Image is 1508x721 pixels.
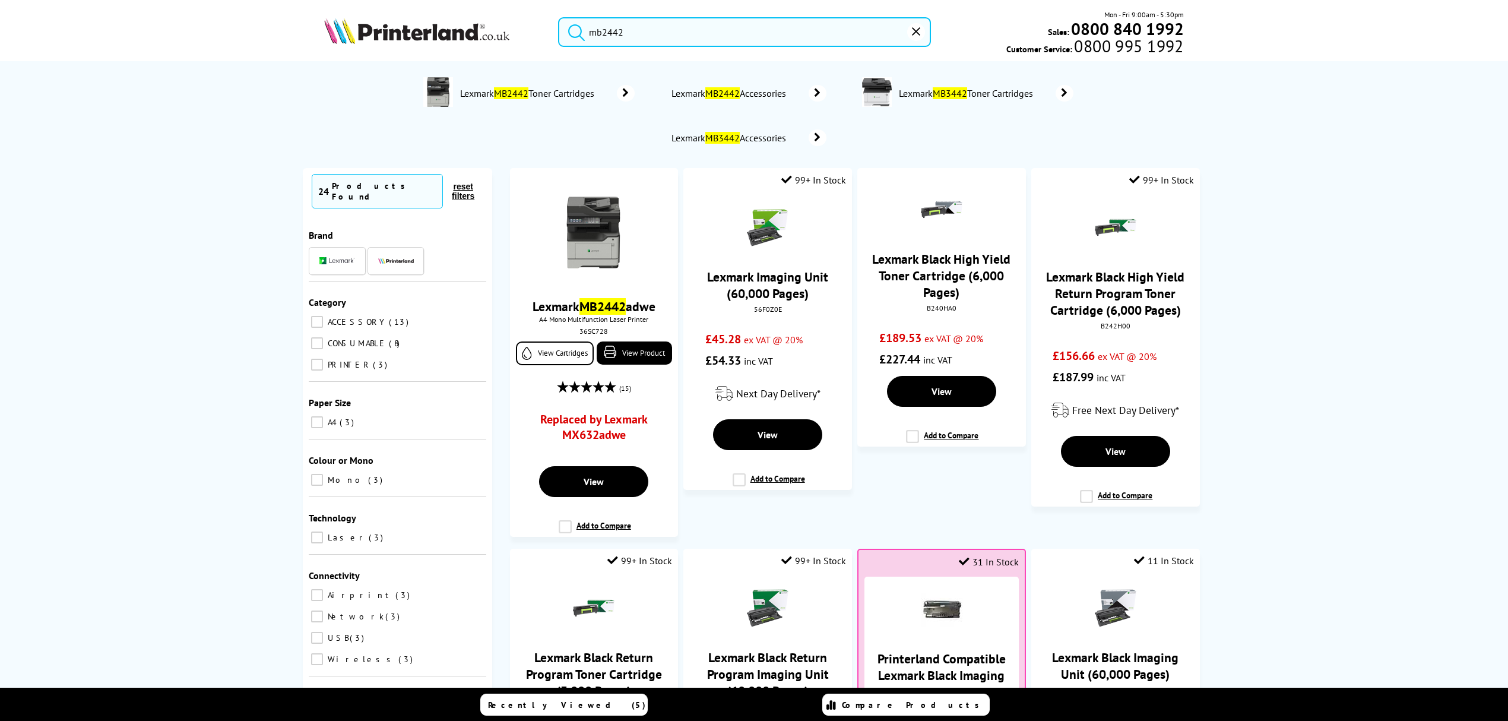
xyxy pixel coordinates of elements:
[887,376,996,407] a: View
[1105,445,1126,457] span: View
[872,251,1010,301] a: Lexmark Black High Yield Toner Cartridge (6,000 Pages)
[311,611,323,622] input: Network 3
[619,377,631,400] span: (15)
[879,352,920,367] span: £227.44
[1072,40,1183,52] span: 0800 995 1992
[325,532,368,543] span: Laser
[713,419,822,450] a: View
[526,649,662,699] a: Lexmark Black Return Program Toner Cartridge (3,000 Pages)
[1098,350,1157,362] span: ex VAT @ 20%
[350,633,367,643] span: 3
[516,315,672,324] span: A4 Mono Multifunction Laser Printer
[325,417,338,428] span: A4
[389,338,403,349] span: 8
[309,229,333,241] span: Brand
[1069,23,1184,34] a: 0800 840 1992
[862,77,892,107] img: 29S0363-conspage.jpg
[318,185,329,197] span: 24
[519,327,669,336] div: 36SC728
[395,590,413,600] span: 3
[781,555,846,567] div: 99+ In Stock
[389,317,411,327] span: 13
[332,181,436,202] div: Products Found
[443,181,483,201] button: reset filters
[319,257,355,264] img: Lexmark
[758,429,778,441] span: View
[898,87,1038,99] span: Lexmark Toner Cartridges
[309,454,373,466] span: Colour or Mono
[1080,490,1152,513] label: Add to Compare
[1048,26,1069,37] span: Sales:
[368,475,385,485] span: 3
[579,298,626,315] mark: MB2442
[423,77,453,107] img: 36SC728-conspage.jpg
[1071,18,1184,40] b: 0800 840 1992
[325,611,384,622] span: Network
[311,316,323,328] input: ACCESSORY 13
[558,17,931,47] input: Search product or b
[921,189,962,230] img: Lexmark-B-MB-24xx-Black-Cartridge-Small.gif
[311,416,323,428] input: A4 3
[597,341,672,365] a: View Product
[1037,394,1193,427] div: modal_delivery
[670,85,826,102] a: LexmarkMB2442Accessories
[705,331,741,347] span: £45.28
[325,654,397,665] span: Wireless
[311,359,323,371] input: PRINTER 3
[309,570,360,581] span: Connectivity
[311,632,323,644] input: USB 3
[531,412,657,448] a: Replaced by Lexmark MX632adwe
[1134,555,1194,567] div: 11 In Stock
[325,633,349,643] span: USB
[1053,348,1095,363] span: £156.66
[340,417,357,428] span: 3
[747,587,788,629] img: Lexmark-MS-MX-32x-RP-ImagingUnit-Small.gif
[933,87,967,99] mark: MB3442
[705,132,740,144] mark: MB3442
[733,473,805,496] label: Add to Compare
[325,590,394,600] span: Airprint
[906,430,978,453] label: Add to Compare
[325,475,367,485] span: Mono
[385,611,403,622] span: 3
[689,377,845,410] div: modal_delivery
[1053,369,1094,385] span: £187.99
[921,589,962,630] img: 30135200-small.jpg
[1040,685,1190,694] div: 56F0ZA0
[1129,174,1194,186] div: 99+ In Stock
[311,532,323,543] input: Laser 3
[707,649,829,699] a: Lexmark Black Return Program Imaging Unit (60,000 Pages)
[879,330,921,346] span: £189.53
[533,298,655,315] a: LexmarkMB2442adwe
[822,694,990,716] a: Compare Products
[705,353,741,368] span: £54.33
[378,258,414,264] img: Printerland
[959,556,1019,568] div: 31 In Stock
[325,317,388,327] span: ACCESSORY
[924,333,983,344] span: ex VAT @ 20%
[1097,372,1126,384] span: inc VAT
[311,589,323,601] input: Airprint 3
[736,387,820,400] span: Next Day Delivery*
[311,653,323,665] input: Wireless 3
[309,397,351,409] span: Paper Size
[866,303,1016,312] div: B240HA0
[373,359,390,370] span: 3
[1095,207,1136,248] img: Lexmark-B-MB-24xx-Black-RP-Cartridge-Small.gif
[324,18,509,44] img: Printerland Logo
[325,338,388,349] span: CONSUMABLE
[488,700,646,710] span: Recently Viewed (5)
[549,189,638,278] img: Lexmark-MB2442adwe-front2-small.jpg
[842,700,986,710] span: Compare Products
[309,512,356,524] span: Technology
[1095,587,1136,629] img: Lexmark-MS-MX-32x-ImagingUnit-Small.gif
[311,337,323,349] input: CONSUMABLE 8
[781,174,846,186] div: 99+ In Stock
[369,532,386,543] span: 3
[1052,649,1178,682] a: Lexmark Black Imaging Unit (60,000 Pages)
[705,87,740,99] mark: MB2442
[747,207,788,248] img: Lexmark-56F0Z0E-Small.gif
[309,296,346,308] span: Category
[494,87,528,99] mark: MB2442
[539,466,648,497] a: View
